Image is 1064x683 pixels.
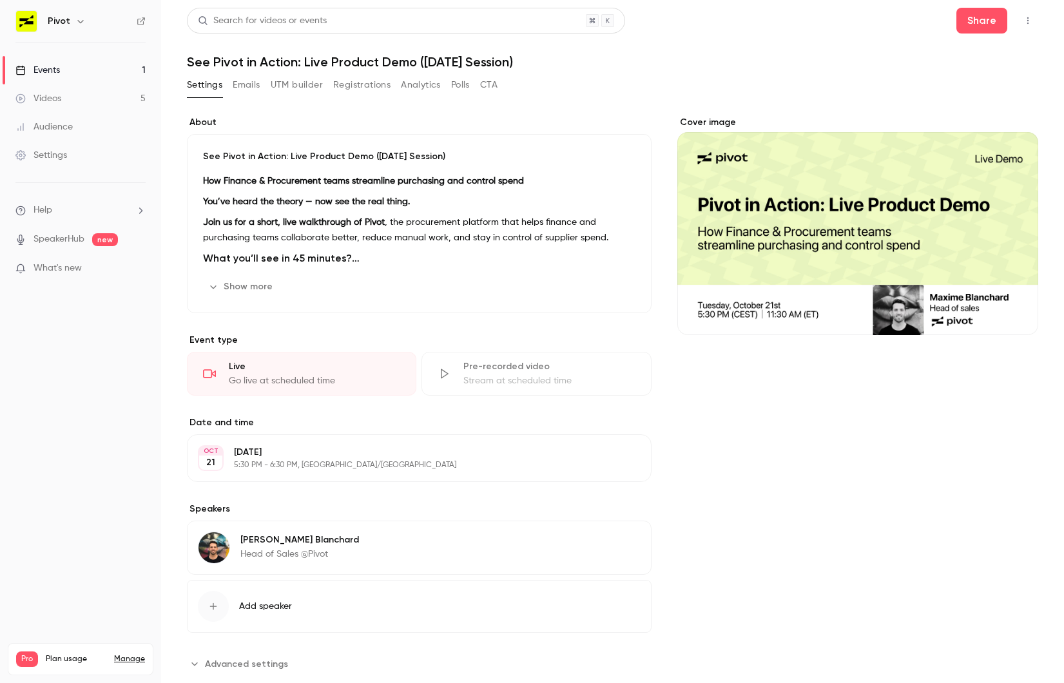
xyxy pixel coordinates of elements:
[187,653,652,674] section: Advanced settings
[234,446,583,459] p: [DATE]
[16,651,38,667] span: Pro
[187,54,1038,70] h1: See Pivot in Action: Live Product Demo ([DATE] Session)
[677,116,1038,335] section: Cover image
[34,262,82,275] span: What's new
[198,532,229,563] img: Maxime Blanchard
[15,92,61,105] div: Videos
[203,150,635,163] p: See Pivot in Action: Live Product Demo ([DATE] Session)
[677,116,1038,129] label: Cover image
[480,75,498,95] button: CTA
[198,14,327,28] div: Search for videos or events
[229,374,400,387] div: Go live at scheduled time
[187,334,652,347] p: Event type
[16,11,37,32] img: Pivot
[203,197,410,206] strong: You’ve heard the theory — now see the real thing.
[15,64,60,77] div: Events
[199,447,222,456] div: OCT
[271,75,323,95] button: UTM builder
[34,204,52,217] span: Help
[203,251,635,266] h2: What you’ll see in 45 minutes?
[240,534,359,546] p: [PERSON_NAME] Blanchard
[187,416,652,429] label: Date and time
[187,116,652,129] label: About
[401,75,441,95] button: Analytics
[15,204,146,217] li: help-dropdown-opener
[187,580,652,633] button: Add speaker
[451,75,470,95] button: Polls
[229,360,400,373] div: Live
[130,263,146,274] iframe: Noticeable Trigger
[187,521,652,575] div: Maxime Blanchard[PERSON_NAME] BlanchardHead of Sales @Pivot
[203,276,280,297] button: Show more
[92,233,118,246] span: new
[203,218,385,227] strong: Join us for a short, live walkthrough of Pivot
[206,456,215,469] p: 21
[234,460,583,470] p: 5:30 PM - 6:30 PM, [GEOGRAPHIC_DATA]/[GEOGRAPHIC_DATA]
[187,75,222,95] button: Settings
[463,374,635,387] div: Stream at scheduled time
[333,75,391,95] button: Registrations
[463,360,635,373] div: Pre-recorded video
[239,600,292,613] span: Add speaker
[187,352,416,396] div: LiveGo live at scheduled time
[15,149,67,162] div: Settings
[240,548,359,561] p: Head of Sales @Pivot
[205,657,288,671] span: Advanced settings
[421,352,651,396] div: Pre-recorded videoStream at scheduled time
[187,503,652,515] label: Speakers
[203,177,524,186] strong: How Finance & Procurement teams streamline purchasing and control spend
[956,8,1007,34] button: Share
[233,75,260,95] button: Emails
[48,15,70,28] h6: Pivot
[34,233,84,246] a: SpeakerHub
[203,215,635,245] p: , the procurement platform that helps finance and purchasing teams collaborate better, reduce man...
[114,654,145,664] a: Manage
[46,654,106,664] span: Plan usage
[15,120,73,133] div: Audience
[187,653,296,674] button: Advanced settings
